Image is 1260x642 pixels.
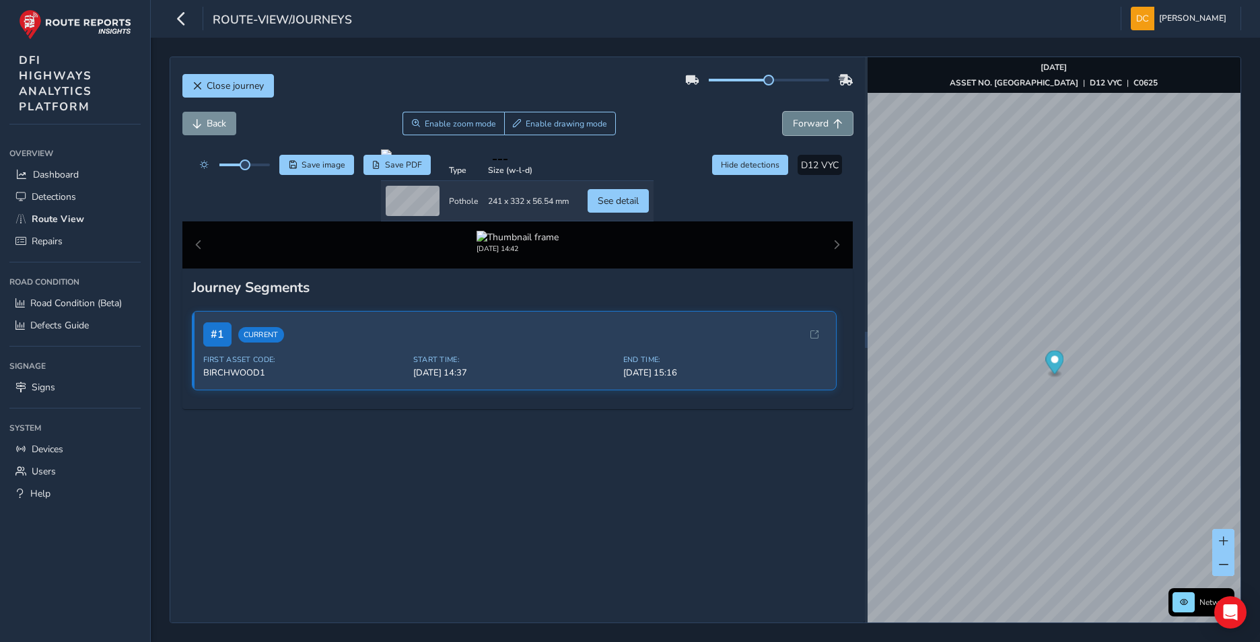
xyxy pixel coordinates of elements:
div: Signage [9,356,141,376]
span: End Time: [623,355,825,365]
span: Defects Guide [30,319,89,332]
div: [DATE] 14:42 [477,244,559,254]
strong: D12 VYC [1090,77,1122,88]
span: route-view/journeys [213,11,352,30]
span: Save image [302,159,345,170]
button: Save [279,155,354,175]
button: Back [182,112,236,135]
div: | | [950,77,1158,88]
span: Close journey [207,79,264,92]
a: Defects Guide [9,314,141,336]
a: Road Condition (Beta) [9,292,141,314]
a: Repairs [9,230,141,252]
a: Dashboard [9,164,141,186]
button: [PERSON_NAME] [1131,7,1231,30]
a: Help [9,483,141,505]
button: Hide detections [712,155,789,175]
span: Network [1199,597,1230,608]
button: PDF [363,155,431,175]
span: Users [32,465,56,478]
img: Thumbnail frame [477,231,559,244]
td: Pothole [444,181,483,221]
span: Current [238,327,284,343]
span: Help [30,487,50,500]
button: Zoom [403,112,504,135]
div: Map marker [1045,351,1063,378]
span: First Asset Code: [203,355,405,365]
button: Forward [783,112,853,135]
span: Save PDF [385,159,422,170]
div: System [9,418,141,438]
a: Devices [9,438,141,460]
span: D12 VYC [801,159,839,172]
span: Enable drawing mode [526,118,607,129]
span: # 1 [203,322,232,347]
img: rr logo [19,9,131,40]
span: Devices [32,443,63,456]
span: Start Time: [413,355,615,365]
span: Road Condition (Beta) [30,297,122,310]
div: Open Intercom Messenger [1214,596,1247,629]
span: [DATE] 14:37 [413,367,615,379]
a: Route View [9,208,141,230]
span: Hide detections [721,159,779,170]
strong: [DATE] [1041,62,1067,73]
div: Road Condition [9,272,141,292]
td: 241 x 332 x 56.54 mm [483,181,573,221]
span: Forward [793,117,829,130]
span: See detail [598,194,639,207]
button: See detail [588,189,649,213]
span: BIRCHWOOD1 [203,367,405,379]
strong: C0625 [1133,77,1158,88]
span: Dashboard [33,168,79,181]
span: Detections [32,190,76,203]
button: Close journey [182,74,274,98]
strong: ASSET NO. [GEOGRAPHIC_DATA] [950,77,1078,88]
img: diamond-layout [1131,7,1154,30]
a: Signs [9,376,141,398]
span: DFI HIGHWAYS ANALYTICS PLATFORM [19,52,92,114]
div: Overview [9,143,141,164]
span: [PERSON_NAME] [1159,7,1226,30]
a: Users [9,460,141,483]
span: Back [207,117,226,130]
div: Journey Segments [192,278,844,297]
span: Enable zoom mode [425,118,496,129]
span: Repairs [32,235,63,248]
span: [DATE] 15:16 [623,367,825,379]
a: Detections [9,186,141,208]
span: Route View [32,213,84,225]
span: Signs [32,381,55,394]
button: Draw [504,112,617,135]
